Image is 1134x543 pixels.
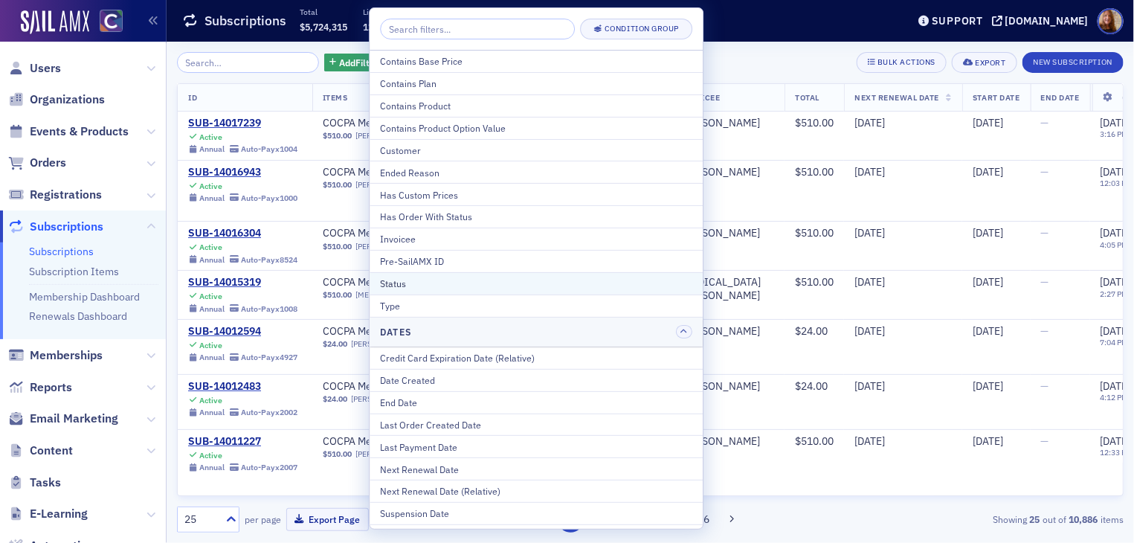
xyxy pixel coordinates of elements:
[30,60,61,77] span: Users
[30,475,61,491] span: Tasks
[188,380,297,393] a: SUB-14012483
[370,250,703,272] button: Pre-SailAMX ID
[363,7,392,17] p: Lines
[1041,165,1049,179] span: —
[363,21,392,33] span: 12,394
[854,92,939,103] span: Next Renewal Date
[992,16,1094,26] button: [DOMAIN_NAME]
[351,394,410,404] a: [PERSON_NAME]
[323,166,510,179] span: COCPA Membership
[1098,8,1124,34] span: Profile
[1027,513,1043,526] strong: 25
[188,92,197,103] span: ID
[323,180,352,190] span: $510.00
[857,52,947,73] button: Bulk Actions
[188,166,297,179] a: SUB-14016943
[370,435,703,457] button: Last Payment Date
[323,325,510,338] a: COCPA Membership (Annual)
[854,226,885,240] span: [DATE]
[854,379,885,393] span: [DATE]
[973,379,1003,393] span: [DATE]
[30,411,118,427] span: Email Marketing
[188,325,297,338] a: SUB-14012594
[1066,513,1101,526] strong: 10,886
[323,435,510,449] a: COCPA Membership (Annual)
[680,435,760,449] a: [PERSON_NAME]
[380,166,692,179] div: Ended Reason
[580,19,692,39] button: Condition Group
[877,58,935,66] div: Bulk Actions
[199,341,222,350] div: Active
[241,304,297,314] div: Auto-Pay x1008
[380,396,692,409] div: End Date
[973,275,1003,289] span: [DATE]
[30,443,73,459] span: Content
[339,56,378,69] span: Add Filter
[380,484,692,498] div: Next Renewal Date (Relative)
[1101,447,1133,457] time: 12:33 PM
[380,529,692,542] div: Termination Date
[370,391,703,414] button: End Date
[323,435,510,449] span: COCPA Membership
[380,54,692,68] div: Contains Base Price
[241,193,297,203] div: Auto-Pay x1000
[8,60,61,77] a: Users
[1101,337,1129,347] time: 7:04 PM
[854,324,885,338] span: [DATE]
[680,166,760,179] a: [PERSON_NAME]
[1101,240,1129,250] time: 4:05 PM
[188,227,297,240] div: SUB-14016304
[680,227,760,240] a: [PERSON_NAME]
[854,275,885,289] span: [DATE]
[380,507,692,520] div: Suspension Date
[1101,116,1131,129] span: [DATE]
[795,275,834,289] span: $510.00
[8,91,105,108] a: Organizations
[8,506,88,522] a: E-Learning
[1041,379,1049,393] span: —
[188,117,297,130] a: SUB-14017239
[370,205,703,228] button: Has Order With Status
[795,324,828,338] span: $24.00
[795,92,819,103] span: Total
[241,255,297,265] div: Auto-Pay x8524
[795,226,834,240] span: $510.00
[380,373,692,387] div: Date Created
[854,434,885,448] span: [DATE]
[380,325,411,338] h4: Dates
[241,463,297,472] div: Auto-Pay x2007
[89,10,123,35] a: View Homepage
[680,325,760,338] a: [PERSON_NAME]
[323,339,347,349] span: $24.00
[300,21,347,33] span: $5,724,315
[355,290,476,300] a: [MEDICAL_DATA][PERSON_NAME]
[199,242,222,252] div: Active
[680,380,760,393] div: [PERSON_NAME]
[680,276,774,302] span: Kyra Mourey
[323,276,510,289] a: COCPA Membership (Annual)
[932,14,983,28] div: Support
[199,144,225,154] div: Annual
[1041,275,1049,289] span: —
[323,117,510,130] span: COCPA Membership
[199,193,225,203] div: Annual
[795,434,834,448] span: $510.00
[680,117,760,130] div: [PERSON_NAME]
[8,379,72,396] a: Reports
[355,242,415,251] a: [PERSON_NAME]
[370,72,703,94] button: Contains Plan
[380,440,692,454] div: Last Payment Date
[1041,116,1049,129] span: —
[819,513,1124,526] div: Showing out of items
[199,304,225,314] div: Annual
[245,513,281,526] label: per page
[188,276,297,289] a: SUB-14015319
[1101,178,1133,188] time: 12:03 PM
[30,123,129,140] span: Events & Products
[199,408,225,417] div: Annual
[370,457,703,480] button: Next Renewal Date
